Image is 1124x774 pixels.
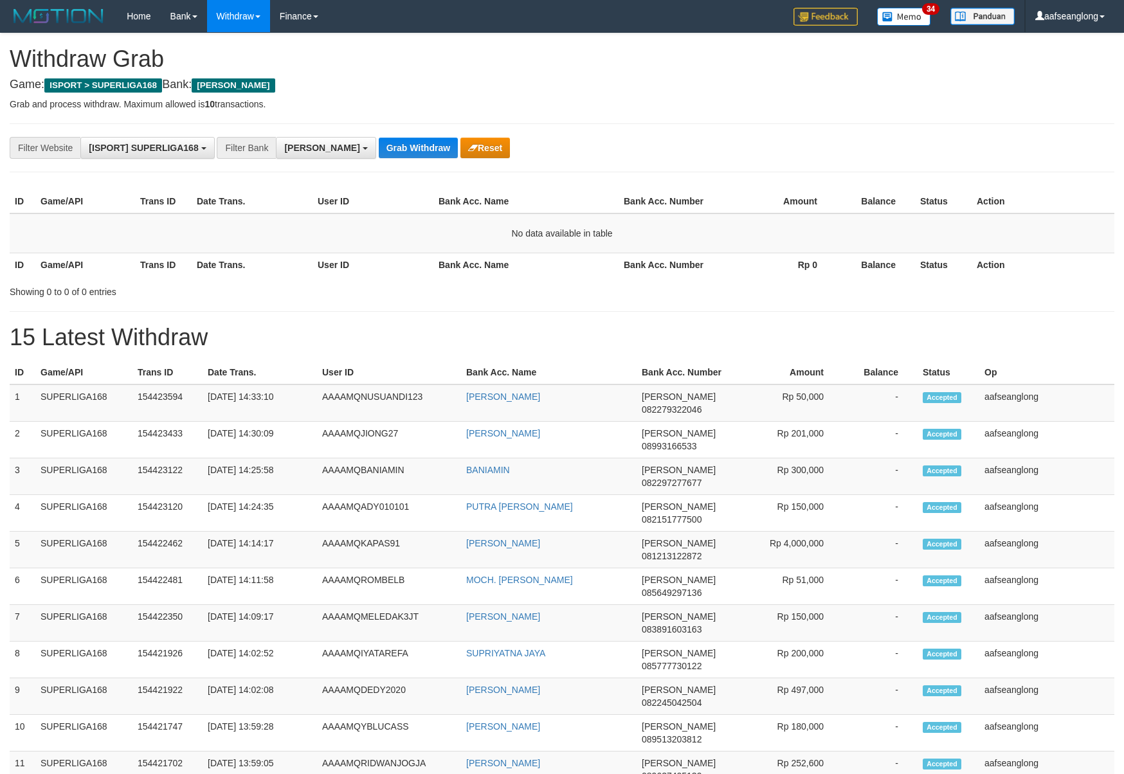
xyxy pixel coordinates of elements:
[731,605,843,642] td: Rp 150,000
[718,190,837,213] th: Amount
[731,532,843,568] td: Rp 4,000,000
[642,538,716,548] span: [PERSON_NAME]
[979,384,1114,422] td: aafseanglong
[35,678,132,715] td: SUPERLIGA168
[313,190,433,213] th: User ID
[843,532,918,568] td: -
[35,361,132,384] th: Game/API
[10,568,35,605] td: 6
[843,568,918,605] td: -
[317,642,461,678] td: AAAAMQIYATAREFA
[619,190,718,213] th: Bank Acc. Number
[10,458,35,495] td: 3
[731,568,843,605] td: Rp 51,000
[192,78,275,93] span: [PERSON_NAME]
[923,759,961,770] span: Accepted
[843,384,918,422] td: -
[35,642,132,678] td: SUPERLIGA168
[979,568,1114,605] td: aafseanglong
[972,253,1114,276] th: Action
[923,465,961,476] span: Accepted
[203,678,317,715] td: [DATE] 14:02:08
[972,190,1114,213] th: Action
[466,465,510,475] a: BANIAMIN
[10,325,1114,350] h1: 15 Latest Withdraw
[317,568,461,605] td: AAAAMQROMBELB
[923,612,961,623] span: Accepted
[10,384,35,422] td: 1
[317,532,461,568] td: AAAAMQKAPAS91
[843,495,918,532] td: -
[922,3,939,15] span: 34
[10,678,35,715] td: 9
[843,605,918,642] td: -
[132,642,203,678] td: 154421926
[132,605,203,642] td: 154422350
[317,422,461,458] td: AAAAMQJIONG27
[642,404,702,415] span: Copy 082279322046 to clipboard
[923,575,961,586] span: Accepted
[132,495,203,532] td: 154423120
[203,605,317,642] td: [DATE] 14:09:17
[35,384,132,422] td: SUPERLIGA168
[466,758,540,768] a: [PERSON_NAME]
[466,685,540,695] a: [PERSON_NAME]
[466,575,573,585] a: MOCH. [PERSON_NAME]
[317,361,461,384] th: User ID
[843,422,918,458] td: -
[461,361,637,384] th: Bank Acc. Name
[718,253,837,276] th: Rp 0
[915,253,972,276] th: Status
[637,361,731,384] th: Bank Acc. Number
[89,143,198,153] span: [ISPORT] SUPERLIGA168
[915,190,972,213] th: Status
[217,137,276,159] div: Filter Bank
[642,441,697,451] span: Copy 08993166533 to clipboard
[979,715,1114,751] td: aafseanglong
[313,253,433,276] th: User ID
[135,253,192,276] th: Trans ID
[466,538,540,548] a: [PERSON_NAME]
[10,280,458,298] div: Showing 0 to 0 of 0 entries
[317,384,461,422] td: AAAAMQNUSUANDI123
[731,458,843,495] td: Rp 300,000
[132,678,203,715] td: 154421922
[950,8,1015,25] img: panduan.png
[317,715,461,751] td: AAAAMQYBLUCASS
[923,392,961,403] span: Accepted
[10,78,1114,91] h4: Game: Bank:
[10,715,35,751] td: 10
[979,605,1114,642] td: aafseanglong
[979,458,1114,495] td: aafseanglong
[317,458,461,495] td: AAAAMQBANIAMIN
[979,361,1114,384] th: Op
[10,190,35,213] th: ID
[642,501,716,512] span: [PERSON_NAME]
[35,253,135,276] th: Game/API
[192,253,313,276] th: Date Trans.
[731,642,843,678] td: Rp 200,000
[317,495,461,532] td: AAAAMQADY010101
[642,478,702,488] span: Copy 082297277677 to clipboard
[203,458,317,495] td: [DATE] 14:25:58
[843,642,918,678] td: -
[460,138,510,158] button: Reset
[132,422,203,458] td: 154423433
[10,361,35,384] th: ID
[203,384,317,422] td: [DATE] 14:33:10
[10,532,35,568] td: 5
[203,715,317,751] td: [DATE] 13:59:28
[466,611,540,622] a: [PERSON_NAME]
[843,458,918,495] td: -
[10,642,35,678] td: 8
[192,190,313,213] th: Date Trans.
[923,685,961,696] span: Accepted
[132,532,203,568] td: 154422462
[466,392,540,402] a: [PERSON_NAME]
[979,495,1114,532] td: aafseanglong
[923,502,961,513] span: Accepted
[35,495,132,532] td: SUPERLIGA168
[10,495,35,532] td: 4
[433,253,619,276] th: Bank Acc. Name
[642,721,716,732] span: [PERSON_NAME]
